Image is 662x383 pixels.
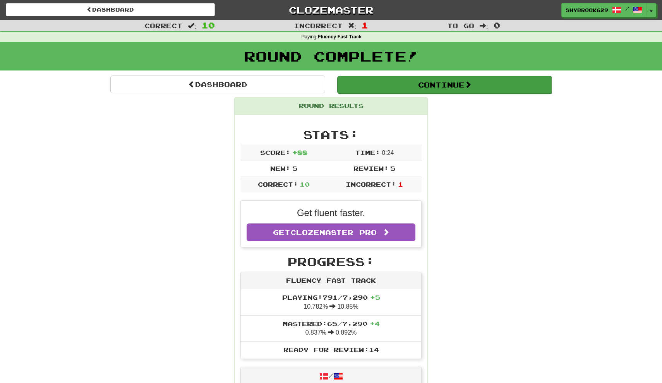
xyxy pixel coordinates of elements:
span: + 88 [292,149,307,156]
span: 10 [300,180,310,188]
p: Get fluent faster. [247,206,415,220]
a: Dashboard [110,76,325,93]
button: Continue [337,76,552,94]
span: Correct: [258,180,298,188]
a: Dashboard [6,3,215,16]
a: Clozemaster [226,3,436,17]
a: GetClozemaster Pro [247,223,415,241]
span: Ready for Review: 14 [283,346,379,353]
span: Mastered: 65 / 7,290 [283,320,380,327]
li: 10.782% 10.85% [241,289,421,316]
span: : [480,22,488,29]
span: + 4 [370,320,380,327]
span: : [188,22,196,29]
strong: Fluency Fast Track [318,34,362,40]
span: Incorrect [294,22,343,29]
span: 1 [362,21,368,30]
h2: Stats: [240,128,422,141]
span: Correct [144,22,182,29]
span: ShyBrook629 [566,7,608,14]
span: 5 [390,165,395,172]
span: Score: [260,149,290,156]
span: 10 [202,21,215,30]
span: : [348,22,357,29]
span: / [625,6,629,12]
li: 0.837% 0.892% [241,315,421,342]
span: 5 [292,165,297,172]
h2: Progress: [240,255,422,268]
span: Clozemaster Pro [290,228,377,237]
span: 0 [494,21,500,30]
span: + 5 [370,294,380,301]
h1: Round Complete! [3,48,659,64]
span: To go [447,22,474,29]
span: Review: [353,165,389,172]
span: Playing: 791 / 7,290 [282,294,380,301]
span: 0 : 24 [382,149,394,156]
a: ShyBrook629 / [561,3,647,17]
span: 1 [398,180,403,188]
span: Incorrect: [346,180,396,188]
div: Fluency Fast Track [241,272,421,289]
div: Round Results [235,98,427,115]
span: New: [270,165,290,172]
span: Time: [355,149,380,156]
